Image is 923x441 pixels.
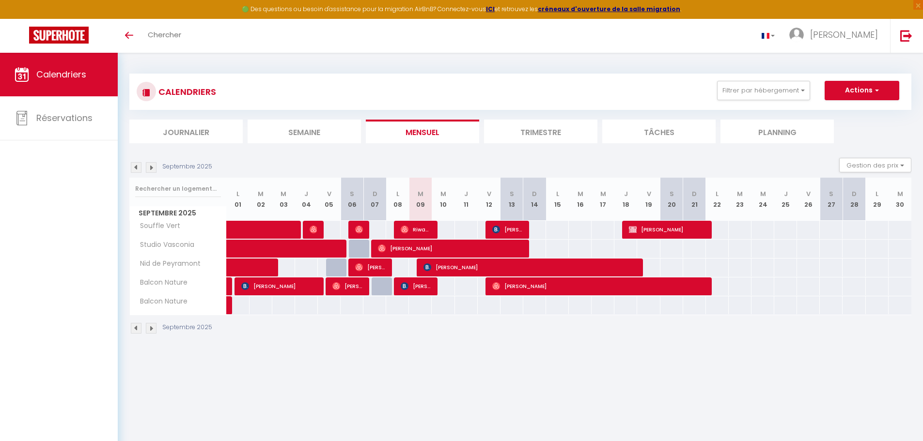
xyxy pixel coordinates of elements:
span: Balcon Nature [131,277,190,288]
span: [PERSON_NAME] [241,277,317,295]
th: 10 [432,178,454,221]
li: Trimestre [484,120,597,143]
abbr: M [258,189,264,198]
abbr: M [440,189,446,198]
abbr: V [647,189,651,198]
h3: CALENDRIERS [156,81,216,103]
th: 07 [363,178,386,221]
abbr: J [784,189,788,198]
abbr: L [236,189,239,198]
span: [PERSON_NAME] [355,258,386,276]
th: 12 [478,178,501,221]
span: Septembre 2025 [130,206,226,220]
th: 24 [751,178,774,221]
abbr: D [692,189,697,198]
th: 30 [889,178,911,221]
span: Chercher [148,30,181,40]
span: Balcon Nature [131,296,190,307]
abbr: M [760,189,766,198]
abbr: M [281,189,286,198]
span: [PERSON_NAME] [355,220,363,239]
abbr: S [670,189,674,198]
img: ... [789,28,804,42]
abbr: D [852,189,857,198]
th: 14 [523,178,546,221]
span: Nid de Peyramont [131,259,203,269]
abbr: S [350,189,354,198]
span: [PERSON_NAME] [492,220,523,239]
th: 09 [409,178,432,221]
abbr: L [396,189,399,198]
button: Filtrer par hébergement [717,81,810,100]
abbr: V [806,189,811,198]
th: 17 [592,178,614,221]
li: Tâches [602,120,716,143]
span: [PERSON_NAME] [332,277,363,295]
th: 01 [227,178,250,221]
th: 21 [683,178,706,221]
abbr: L [556,189,559,198]
th: 11 [455,178,478,221]
a: Chercher [141,19,188,53]
abbr: V [327,189,331,198]
th: 23 [729,178,751,221]
th: 28 [843,178,865,221]
abbr: J [304,189,308,198]
a: créneaux d'ouverture de la salle migration [538,5,680,13]
span: [PERSON_NAME] [378,239,522,258]
a: ... [PERSON_NAME] [782,19,890,53]
abbr: D [373,189,377,198]
abbr: M [578,189,583,198]
span: Réservations [36,112,93,124]
abbr: L [876,189,878,198]
th: 02 [250,178,272,221]
p: Septembre 2025 [162,323,212,332]
button: Gestion des prix [839,158,911,172]
span: [PERSON_NAME] [492,277,705,295]
th: 08 [386,178,409,221]
th: 04 [295,178,318,221]
abbr: V [487,189,491,198]
th: 27 [820,178,843,221]
button: Actions [825,81,899,100]
th: 26 [797,178,820,221]
th: 03 [272,178,295,221]
span: [PERSON_NAME] [423,258,636,276]
li: Semaine [248,120,361,143]
abbr: M [897,189,903,198]
th: 06 [341,178,363,221]
abbr: S [829,189,833,198]
abbr: M [737,189,743,198]
abbr: M [418,189,423,198]
p: Septembre 2025 [162,162,212,171]
span: [PERSON_NAME] [810,29,878,41]
abbr: J [624,189,628,198]
input: Rechercher un logement... [135,180,221,198]
abbr: D [532,189,537,198]
img: logout [900,30,912,42]
th: 15 [546,178,569,221]
th: 29 [866,178,889,221]
img: Super Booking [29,27,89,44]
abbr: L [716,189,719,198]
abbr: M [600,189,606,198]
span: [PERSON_NAME] [401,277,431,295]
th: 18 [614,178,637,221]
abbr: J [464,189,468,198]
th: 16 [569,178,592,221]
li: Planning [720,120,834,143]
th: 05 [318,178,341,221]
span: Souffle Vert [131,221,183,231]
th: 20 [660,178,683,221]
a: ICI [486,5,495,13]
li: Mensuel [366,120,479,143]
th: 25 [774,178,797,221]
abbr: S [510,189,514,198]
span: Calendriers [36,68,86,80]
span: Riwann Gand-Bussé [401,220,431,239]
li: Journalier [129,120,243,143]
th: 19 [637,178,660,221]
th: 22 [706,178,729,221]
